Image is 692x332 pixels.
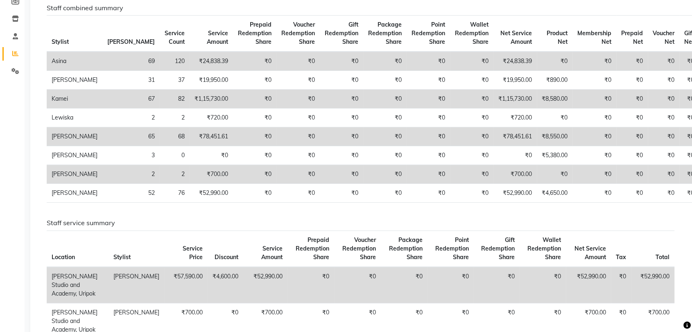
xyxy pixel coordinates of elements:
td: ₹0 [276,52,320,71]
span: Service Amount [207,29,228,45]
td: ₹0 [537,52,572,71]
td: ₹720.00 [493,108,537,127]
td: ₹0 [572,90,616,108]
td: 120 [160,52,190,71]
td: ₹0 [648,71,679,90]
td: 2 [160,108,190,127]
td: ₹0 [233,184,276,203]
td: ₹24,838.39 [190,52,233,71]
td: ₹0 [363,71,407,90]
td: 68 [160,127,190,146]
span: Wallet Redemption Share [455,21,488,45]
td: ₹0 [427,267,473,303]
td: [PERSON_NAME] [47,71,102,90]
td: ₹78,451.61 [493,127,537,146]
span: Product Net [547,29,568,45]
td: ₹0 [407,71,450,90]
td: ₹0 [363,165,407,184]
td: ₹1,15,730.00 [493,90,537,108]
td: 3 [102,146,160,165]
span: Voucher Net [653,29,674,45]
td: ₹0 [450,71,493,90]
td: ₹0 [233,108,276,127]
td: ₹0 [233,71,276,90]
td: ₹0 [648,146,679,165]
td: ₹0 [190,146,233,165]
td: ₹0 [474,267,520,303]
td: ₹0 [616,127,648,146]
td: 2 [102,108,160,127]
span: Service Amount [261,245,283,261]
td: ₹0 [450,184,493,203]
td: ₹0 [407,90,450,108]
td: ₹0 [276,127,320,146]
td: ₹0 [233,90,276,108]
td: ₹0 [407,52,450,71]
span: Voucher Redemption Share [281,21,315,45]
td: ₹1,15,730.00 [190,90,233,108]
td: [PERSON_NAME] [47,146,102,165]
td: ₹0 [407,127,450,146]
td: ₹0 [407,165,450,184]
td: ₹0 [572,108,616,127]
span: [PERSON_NAME] [107,38,155,45]
td: ₹57,590.00 [164,267,208,303]
td: ₹8,580.00 [537,90,572,108]
td: ₹0 [363,127,407,146]
span: Tax [616,253,626,261]
span: Service Count [165,29,185,45]
td: ₹0 [572,184,616,203]
td: ₹0 [450,165,493,184]
td: ₹52,990.00 [190,184,233,203]
td: ₹0 [572,146,616,165]
td: 82 [160,90,190,108]
td: ₹0 [287,267,334,303]
span: Service Price [183,245,203,261]
td: ₹0 [648,90,679,108]
td: [PERSON_NAME] [47,184,102,203]
span: Stylist [52,38,69,45]
td: ₹0 [450,90,493,108]
td: ₹52,990.00 [566,267,611,303]
td: ₹4,600.00 [208,267,243,303]
td: ₹8,550.00 [537,127,572,146]
td: ₹0 [276,71,320,90]
td: ₹0 [320,52,363,71]
td: ₹0 [537,165,572,184]
span: Net Service Amount [574,245,606,261]
td: ₹0 [572,52,616,71]
span: Gift Redemption Share [325,21,358,45]
td: 76 [160,184,190,203]
span: Point Redemption Share [412,21,445,45]
td: ₹0 [616,108,648,127]
td: ₹78,451.61 [190,127,233,146]
span: Membership Net [577,29,611,45]
td: 65 [102,127,160,146]
td: ₹0 [320,127,363,146]
td: ₹0 [407,146,450,165]
td: ₹0 [320,71,363,90]
td: ₹0 [363,146,407,165]
td: ₹0 [407,108,450,127]
td: [PERSON_NAME] [47,165,102,184]
span: Prepaid Redemption Share [238,21,271,45]
td: ₹0 [519,267,565,303]
td: ₹0 [276,90,320,108]
td: ₹0 [616,146,648,165]
td: ₹0 [572,127,616,146]
td: ₹0 [616,71,648,90]
td: ₹0 [334,267,381,303]
span: Location [52,253,75,261]
td: ₹0 [363,90,407,108]
td: ₹0 [233,165,276,184]
td: 31 [102,71,160,90]
td: 67 [102,90,160,108]
td: ₹0 [611,267,631,303]
td: ₹0 [233,146,276,165]
td: ₹0 [572,71,616,90]
td: ₹52,990.00 [631,267,674,303]
td: ₹0 [648,165,679,184]
td: ₹700.00 [493,165,537,184]
td: ₹0 [648,184,679,203]
td: ₹0 [381,267,427,303]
